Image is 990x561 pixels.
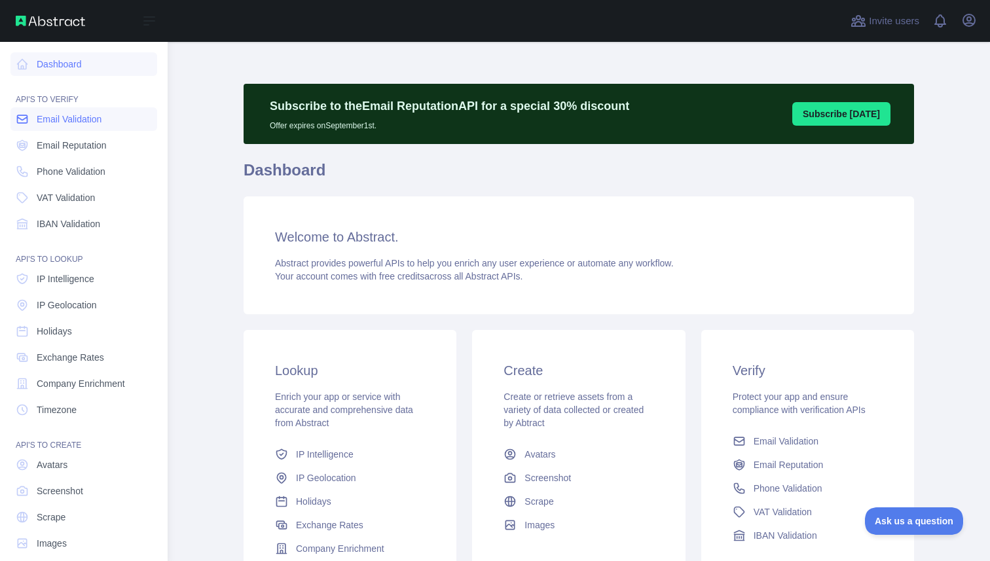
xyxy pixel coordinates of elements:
span: Abstract provides powerful APIs to help you enrich any user experience or automate any workflow. [275,258,674,268]
a: Screenshot [498,466,659,490]
span: Phone Validation [37,165,105,178]
span: Enrich your app or service with accurate and comprehensive data from Abstract [275,391,413,428]
h3: Lookup [275,361,425,380]
a: Exchange Rates [270,513,430,537]
span: Scrape [37,511,65,524]
span: Email Reputation [754,458,824,471]
a: VAT Validation [727,500,888,524]
span: Email Validation [37,113,101,126]
span: Avatars [524,448,555,461]
span: IP Intelligence [296,448,354,461]
span: Exchange Rates [296,518,363,532]
span: Phone Validation [754,482,822,495]
span: IP Geolocation [296,471,356,484]
span: free credits [379,271,424,281]
span: VAT Validation [754,505,812,518]
a: Phone Validation [727,477,888,500]
span: Exchange Rates [37,351,104,364]
a: Dashboard [10,52,157,76]
p: Offer expires on September 1st. [270,115,629,131]
a: Scrape [10,505,157,529]
span: Timezone [37,403,77,416]
iframe: Toggle Customer Support [865,507,964,535]
a: IP Intelligence [10,267,157,291]
span: IP Geolocation [37,299,97,312]
a: Email Validation [10,107,157,131]
a: IP Geolocation [10,293,157,317]
h1: Dashboard [244,160,914,191]
a: Avatars [10,453,157,477]
span: Images [37,537,67,550]
h3: Welcome to Abstract. [275,228,883,246]
h3: Create [504,361,653,380]
div: API'S TO VERIFY [10,79,157,105]
span: Images [524,518,555,532]
h3: Verify [733,361,883,380]
a: IP Geolocation [270,466,430,490]
a: Email Reputation [10,134,157,157]
a: Scrape [498,490,659,513]
span: Your account comes with across all Abstract APIs. [275,271,522,281]
span: Protect your app and ensure compliance with verification APIs [733,391,866,415]
span: IP Intelligence [37,272,94,285]
span: IBAN Validation [37,217,100,230]
a: VAT Validation [10,186,157,209]
span: Email Reputation [37,139,107,152]
a: Avatars [498,443,659,466]
button: Subscribe [DATE] [792,102,890,126]
a: Email Reputation [727,453,888,477]
a: Holidays [10,319,157,343]
a: Company Enrichment [10,372,157,395]
span: Create or retrieve assets from a variety of data collected or created by Abtract [504,391,644,428]
a: Phone Validation [10,160,157,183]
img: Abstract API [16,16,85,26]
span: Screenshot [524,471,571,484]
div: API'S TO LOOKUP [10,238,157,264]
a: Images [10,532,157,555]
span: Holidays [296,495,331,508]
span: IBAN Validation [754,529,817,542]
a: IBAN Validation [727,524,888,547]
span: VAT Validation [37,191,95,204]
span: Company Enrichment [37,377,125,390]
a: Images [498,513,659,537]
a: Company Enrichment [270,537,430,560]
a: Timezone [10,398,157,422]
button: Invite users [848,10,922,31]
p: Subscribe to the Email Reputation API for a special 30 % discount [270,97,629,115]
span: Screenshot [37,484,83,498]
a: Exchange Rates [10,346,157,369]
span: Company Enrichment [296,542,384,555]
a: IP Intelligence [270,443,430,466]
a: Holidays [270,490,430,513]
span: Scrape [524,495,553,508]
a: IBAN Validation [10,212,157,236]
span: Avatars [37,458,67,471]
span: Invite users [869,14,919,29]
a: Email Validation [727,429,888,453]
div: API'S TO CREATE [10,424,157,450]
span: Email Validation [754,435,818,448]
a: Screenshot [10,479,157,503]
span: Holidays [37,325,72,338]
